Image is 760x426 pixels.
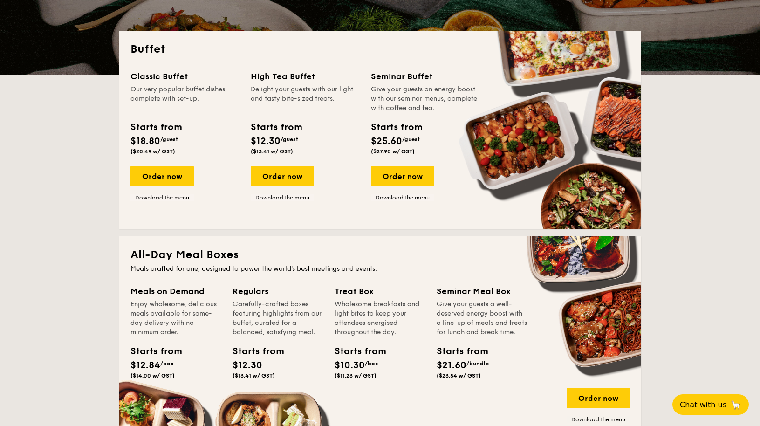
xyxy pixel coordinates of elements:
[371,148,415,155] span: ($27.90 w/ GST)
[402,136,420,143] span: /guest
[437,360,466,371] span: $21.60
[437,372,481,379] span: ($23.54 w/ GST)
[251,166,314,186] div: Order now
[130,120,181,134] div: Starts from
[233,344,274,358] div: Starts from
[130,136,160,147] span: $18.80
[130,85,240,113] div: Our very popular buffet dishes, complete with set-up.
[233,285,323,298] div: Regulars
[251,194,314,201] a: Download the menu
[251,120,301,134] div: Starts from
[567,416,630,423] a: Download the menu
[335,360,365,371] span: $10.30
[335,372,377,379] span: ($11.23 w/ GST)
[437,344,479,358] div: Starts from
[466,360,489,367] span: /bundle
[371,85,480,113] div: Give your guests an energy boost with our seminar menus, complete with coffee and tea.
[371,120,422,134] div: Starts from
[130,372,175,379] span: ($14.00 w/ GST)
[251,136,281,147] span: $12.30
[680,400,726,409] span: Chat with us
[130,166,194,186] div: Order now
[130,344,172,358] div: Starts from
[130,285,221,298] div: Meals on Demand
[672,394,749,415] button: Chat with us🦙
[437,300,527,337] div: Give your guests a well-deserved energy boost with a line-up of meals and treats for lunch and br...
[437,285,527,298] div: Seminar Meal Box
[371,136,402,147] span: $25.60
[251,148,293,155] span: ($13.41 w/ GST)
[130,194,194,201] a: Download the menu
[730,399,741,410] span: 🦙
[233,360,262,371] span: $12.30
[233,372,275,379] span: ($13.41 w/ GST)
[371,166,434,186] div: Order now
[130,148,175,155] span: ($20.49 w/ GST)
[130,264,630,274] div: Meals crafted for one, designed to power the world's best meetings and events.
[371,194,434,201] a: Download the menu
[160,360,174,367] span: /box
[130,300,221,337] div: Enjoy wholesome, delicious meals available for same-day delivery with no minimum order.
[233,300,323,337] div: Carefully-crafted boxes featuring highlights from our buffet, curated for a balanced, satisfying ...
[335,300,425,337] div: Wholesome breakfasts and light bites to keep your attendees energised throughout the day.
[160,136,178,143] span: /guest
[335,344,377,358] div: Starts from
[130,42,630,57] h2: Buffet
[251,85,360,113] div: Delight your guests with our light and tasty bite-sized treats.
[281,136,298,143] span: /guest
[371,70,480,83] div: Seminar Buffet
[130,247,630,262] h2: All-Day Meal Boxes
[567,388,630,408] div: Order now
[251,70,360,83] div: High Tea Buffet
[335,285,425,298] div: Treat Box
[130,70,240,83] div: Classic Buffet
[365,360,378,367] span: /box
[130,360,160,371] span: $12.84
